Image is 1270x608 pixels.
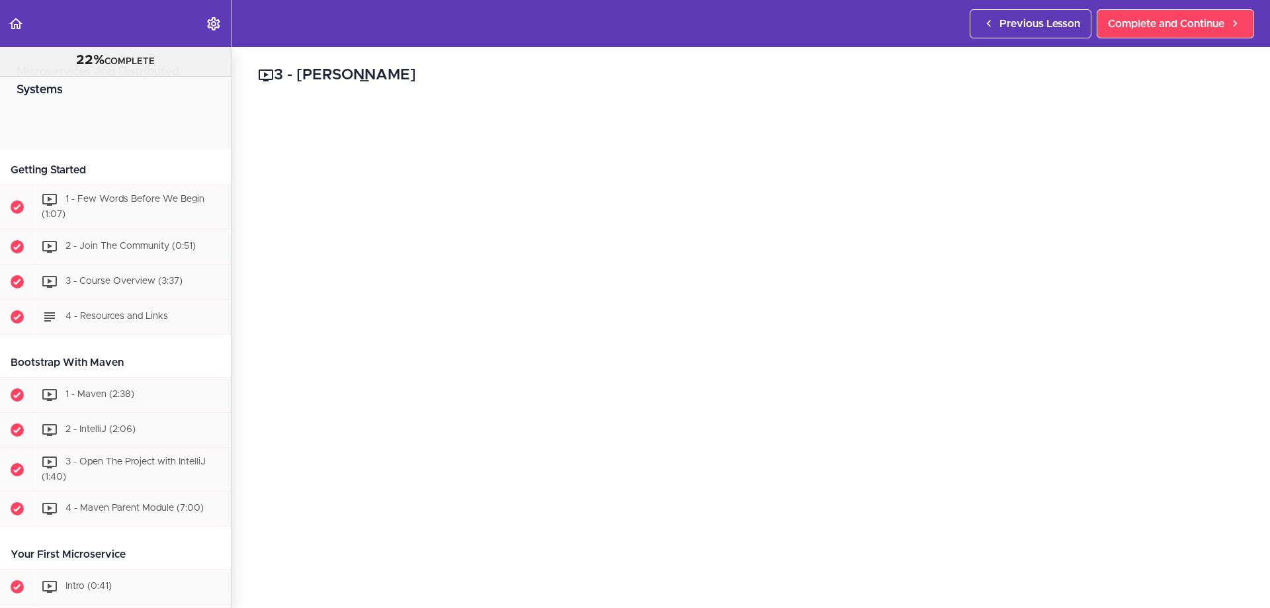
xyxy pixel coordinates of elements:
svg: Back to course curriculum [8,16,24,32]
span: Complete and Continue [1108,16,1224,32]
span: 1 - Few Words Before We Begin (1:07) [42,195,204,219]
span: 3 - Course Overview (3:37) [65,277,183,286]
span: 2 - Join The Community (0:51) [65,241,196,251]
span: 22% [76,54,105,67]
h2: 3 - [PERSON_NAME] [258,64,1244,87]
span: 4 - Resources and Links [65,312,168,321]
span: Previous Lesson [999,16,1080,32]
svg: Settings Menu [206,16,222,32]
span: 3 - Open The Project with IntelliJ (1:40) [42,457,206,482]
span: Intro (0:41) [65,582,112,591]
span: 2 - IntelliJ (2:06) [65,425,136,434]
a: Previous Lesson [970,9,1091,38]
div: COMPLETE [17,52,214,69]
span: 4 - Maven Parent Module (7:00) [65,504,204,513]
a: Complete and Continue [1097,9,1254,38]
span: 1 - Maven (2:38) [65,390,134,399]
